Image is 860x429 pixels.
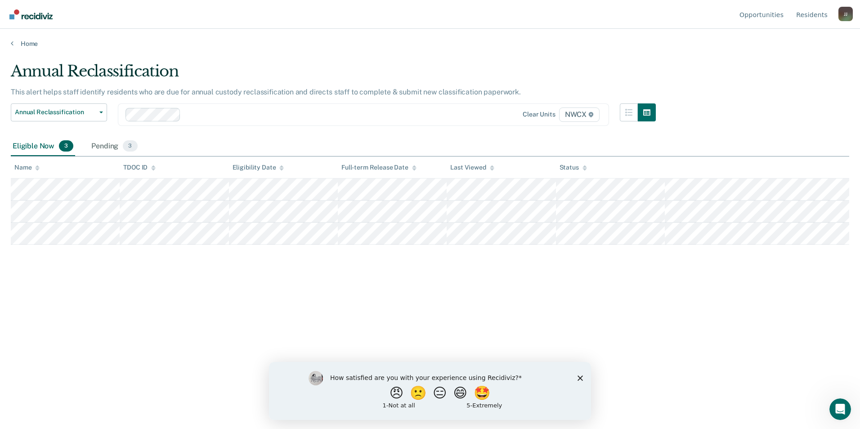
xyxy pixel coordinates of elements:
div: Status [560,164,587,171]
span: 3 [59,140,73,152]
span: NWCX [559,107,600,122]
button: Profile dropdown button [838,7,853,21]
div: Eligibility Date [233,164,284,171]
div: Eligible Now3 [11,137,75,156]
div: Pending3 [90,137,139,156]
div: TDOC ID [123,164,156,171]
button: Annual Reclassification [11,103,107,121]
div: Last Viewed [450,164,494,171]
iframe: Survey by Kim from Recidiviz [269,362,591,420]
a: Home [11,40,849,48]
span: 3 [123,140,137,152]
span: Annual Reclassification [15,108,96,116]
div: Clear units [523,111,555,118]
div: Name [14,164,40,171]
img: Recidiviz [9,9,53,19]
div: Annual Reclassification [11,62,656,88]
iframe: Intercom live chat [829,398,851,420]
div: Full-term Release Date [341,164,417,171]
div: J J [838,7,853,21]
p: This alert helps staff identify residents who are due for annual custody reclassification and dir... [11,88,521,96]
